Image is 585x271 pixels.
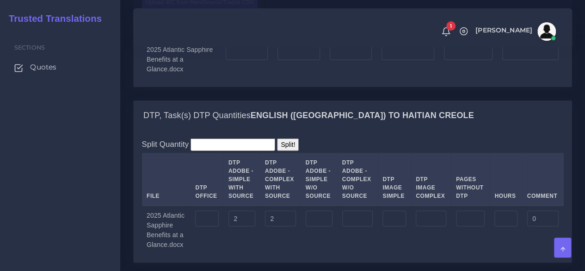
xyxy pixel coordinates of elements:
[251,111,474,120] b: English ([GEOGRAPHIC_DATA]) TO Haitian Creole
[260,153,301,206] th: DTP Adobe - Complex With Source
[191,153,223,206] th: DTP Office
[277,139,299,151] input: Split!
[142,153,191,206] th: File
[438,26,454,37] a: 1
[301,153,337,206] th: DTP Adobe - Simple W/O Source
[30,62,56,72] span: Quotes
[411,153,451,206] th: DTP Image Complex
[2,11,102,26] a: Trusted Translations
[142,206,191,255] td: 2025 Atlantic Sapphire Benefits at a Glance.docx
[378,153,411,206] th: DTP Image Simple
[223,153,260,206] th: DTP Adobe - Simple With Source
[134,101,572,131] div: DTP, Task(s) DTP QuantitiesEnglish ([GEOGRAPHIC_DATA]) TO Haitian Creole
[337,153,378,206] th: DTP Adobe - Complex W/O Source
[471,22,559,41] a: [PERSON_NAME]avatar
[134,130,572,263] div: DTP, Task(s) DTP QuantitiesEnglish ([GEOGRAPHIC_DATA]) TO Haitian Creole
[451,153,489,206] th: Pages Without DTP
[7,57,113,77] a: Quotes
[2,13,102,24] h2: Trusted Translations
[143,111,474,121] h4: DTP, Task(s) DTP Quantities
[475,27,532,33] span: [PERSON_NAME]
[14,44,45,51] span: Sections
[446,21,456,31] span: 1
[490,153,522,206] th: Hours
[522,153,563,206] th: Comment
[537,22,556,41] img: avatar
[142,39,221,79] td: 2025 Atlantic Sapphire Benefits at a Glance.docx
[142,139,189,150] label: Split Quantity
